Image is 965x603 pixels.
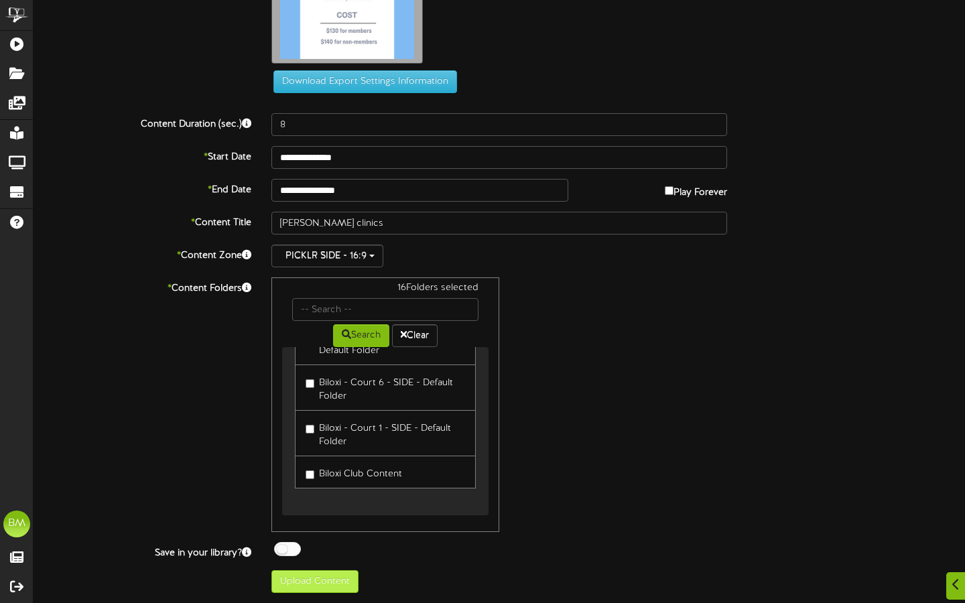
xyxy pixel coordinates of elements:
input: Biloxi Club Content [306,470,314,479]
label: End Date [23,179,261,197]
div: 16 Folders selected [282,281,489,298]
button: Download Export Settings Information [273,70,457,93]
a: Download Export Settings Information [267,77,457,87]
button: PICKLR SIDE - 16:9 [271,245,383,267]
input: Biloxi - Court 6 - SIDE - Default Folder [306,379,314,388]
label: Content Duration (sec.) [23,113,261,131]
input: Title of this Content [271,212,727,234]
button: Search [333,324,389,347]
label: Content Folders [23,277,261,295]
label: Play Forever [665,179,727,200]
label: Save in your library? [23,542,261,560]
label: Biloxi Club Content [306,463,402,481]
button: Upload Content [271,570,359,593]
button: Clear [392,324,438,347]
label: Biloxi - Court 1 - SIDE - Default Folder [306,417,465,449]
input: Play Forever [665,186,673,195]
label: Start Date [23,146,261,164]
label: Biloxi - Court 6 - SIDE - Default Folder [306,372,465,403]
input: Biloxi - Court 1 - SIDE - Default Folder [306,425,314,433]
label: Content Zone [23,245,261,263]
label: Content Title [23,212,261,230]
div: BM [3,511,30,537]
input: -- Search -- [292,298,478,321]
